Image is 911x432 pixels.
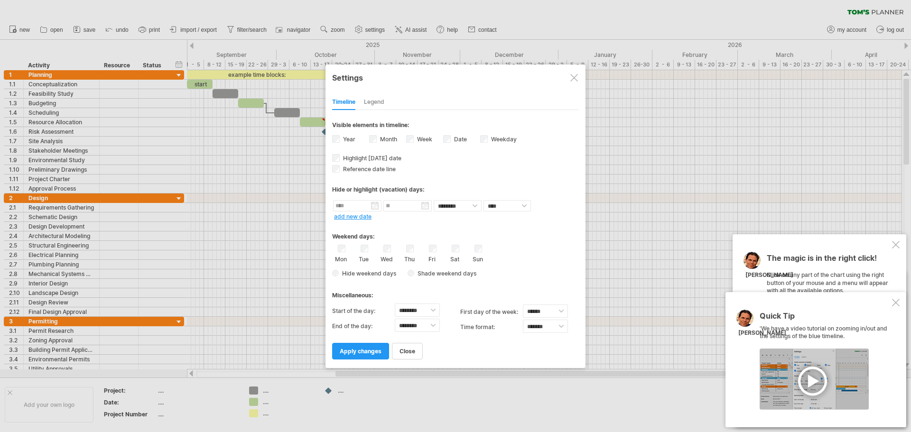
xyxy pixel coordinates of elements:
[452,136,467,143] label: Date
[426,254,438,263] label: Fri
[460,320,523,335] label: Time format:
[745,271,793,279] div: [PERSON_NAME]
[332,283,579,301] div: Miscellaneous:
[767,253,877,267] span: The magic is in the right click!
[332,319,395,334] label: End of the day:
[334,213,372,220] a: add new date
[381,254,392,263] label: Wed
[392,343,423,359] a: close
[332,303,395,319] label: Start of the day:
[738,329,786,337] div: [PERSON_NAME]
[400,348,415,355] span: close
[339,270,396,277] span: Hide weekend days
[341,155,401,162] span: Highlight [DATE] date
[767,254,890,410] div: Click on any part of the chart using the right button of your mouse and a menu will appear with a...
[332,95,355,110] div: Timeline
[358,254,370,263] label: Tue
[332,343,389,359] a: apply changes
[378,136,397,143] label: Month
[332,121,579,131] div: Visible elements in timeline:
[472,254,483,263] label: Sun
[332,69,579,86] div: Settings
[340,348,381,355] span: apply changes
[341,136,355,143] label: Year
[415,136,432,143] label: Week
[335,254,347,263] label: Mon
[332,186,579,193] div: Hide or highlight (vacation) days:
[341,165,396,173] span: Reference date line
[449,254,461,263] label: Sat
[403,254,415,263] label: Thu
[489,136,517,143] label: Weekday
[332,224,579,242] div: Weekend days:
[760,312,890,410] div: 'We have a video tutorial on zooming in/out and the settings of the blue timeline.
[364,95,384,110] div: Legend
[460,304,523,320] label: first day of the week:
[760,312,890,325] div: Quick Tip
[414,270,476,277] span: Shade weekend days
